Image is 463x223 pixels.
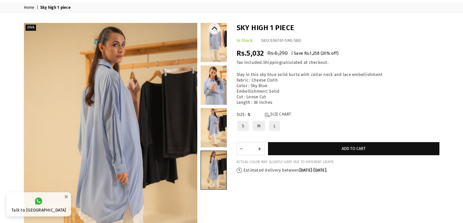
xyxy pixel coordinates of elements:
[261,38,301,44] div: SKU:
[237,142,265,155] quantity-input: Quantity
[209,23,220,34] button: Previous
[237,72,439,105] p: Slay in this sky blue solid kurta with collar neck and lace embellishment Fabric : Cheese Cloth C...
[267,50,288,57] span: Rs.6,290
[237,60,439,65] div: Tax included. calculated at checkout.
[37,5,39,10] span: |
[237,112,439,118] label: Size:
[19,2,444,13] nav: breadcrumbs
[294,51,303,56] span: Save
[24,5,36,10] a: Home
[263,60,281,65] a: Shipping
[62,191,70,202] button: ×
[268,142,439,155] button: Add to cart
[237,49,264,58] span: Rs.5,032
[237,23,439,33] h1: Sky high 1 piece
[321,51,338,56] span: ( % off)
[248,112,261,118] span: S
[237,38,253,43] span: In Stock
[237,120,249,132] label: S
[270,38,301,43] span: E06761-SML-SB0
[313,168,326,173] time: [DATE]
[291,51,293,56] span: |
[322,51,327,56] span: 20
[304,51,320,56] span: Rs.1,258
[237,168,439,173] p: Estimated delivery between - .
[252,120,266,132] label: M
[40,5,72,10] span: Sky high 1 piece
[7,192,71,216] a: Talk to [GEOGRAPHIC_DATA]
[265,112,291,118] a: Size Chart
[237,160,439,164] div: ACTUAL COLOR MAY SLIGHTLY VARY DUE TO DIFFERENT LIGHTS
[342,146,366,151] span: Add to cart
[268,120,281,132] label: L
[26,25,36,31] label: Diva
[299,168,312,173] time: [DATE]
